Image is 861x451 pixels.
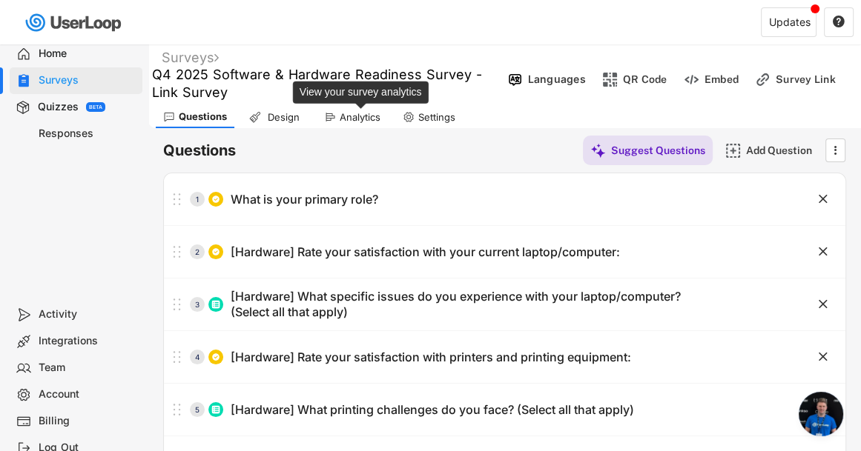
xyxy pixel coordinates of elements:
[163,141,236,161] h6: Questions
[39,73,136,87] div: Surveys
[211,247,220,256] img: CircleTickMinorWhite.svg
[528,73,586,86] div: Languages
[507,72,523,87] img: Language%20Icon.svg
[819,349,828,364] text: 
[602,72,618,87] img: ShopcodesMajor.svg
[418,111,455,124] div: Settings
[833,15,845,28] text: 
[816,244,831,259] button: 
[190,353,205,361] div: 4
[265,111,302,124] div: Design
[231,350,631,365] div: [Hardware] Rate your satisfaction with printers and printing equipment:
[190,406,205,413] div: 5
[179,110,227,123] div: Questions
[340,111,380,124] div: Analytics
[39,307,136,321] div: Activity
[819,191,828,207] text: 
[231,289,716,320] div: [Hardware] What specific issues do you experience with your laptop/computer? (Select all that apply)
[816,350,831,364] button: 
[190,248,205,255] div: 2
[816,297,831,312] button: 
[769,17,811,27] div: Updates
[231,244,620,260] div: [Hardware] Rate your satisfaction with your current laptop/computer:
[22,7,127,38] img: userloop-logo-01.svg
[39,334,136,348] div: Integrations
[39,47,136,61] div: Home
[819,296,828,312] text: 
[755,72,771,87] img: LinkMinor.svg
[89,104,102,110] div: BETA
[705,73,739,86] div: Embed
[39,361,136,375] div: Team
[39,127,136,141] div: Responses
[816,192,831,207] button: 
[190,301,205,308] div: 3
[590,143,606,158] img: MagicMajor%20%28Purple%29.svg
[211,300,220,309] img: ListMajor.svg
[776,73,850,86] div: Survey Link
[746,144,820,157] div: Add Question
[725,143,741,158] img: AddMajor.svg
[211,405,220,414] img: ListMajor.svg
[231,192,378,207] div: What is your primary role?
[162,49,219,66] div: Surveys
[611,144,705,157] div: Suggest Questions
[834,142,837,158] text: 
[231,402,634,418] div: [Hardware] What printing challenges do you face? (Select all that apply)
[684,72,699,87] img: EmbedMinor.svg
[799,392,843,436] div: Open chat
[39,387,136,401] div: Account
[211,195,220,204] img: CircleTickMinorWhite.svg
[832,16,845,29] button: 
[190,196,205,203] div: 1
[38,100,79,114] div: Quizzes
[152,67,486,99] font: Q4 2025 Software & Hardware Readiness Survey - Link Survey
[623,73,667,86] div: QR Code
[211,353,220,361] img: CircleTickMinorWhite.svg
[828,139,842,161] button: 
[819,244,828,259] text: 
[39,414,136,428] div: Billing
